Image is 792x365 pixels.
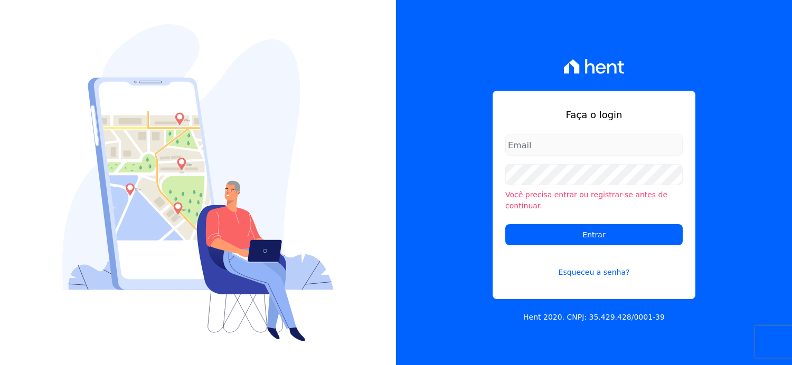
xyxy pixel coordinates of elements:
[505,108,683,122] h1: Faça o login
[523,312,665,323] p: Hent 2020. CNPJ: 35.429.428/0001-39
[505,189,683,212] li: Você precisa entrar ou registrar-se antes de continuar.
[505,254,683,278] a: Esqueceu a senha?
[505,135,683,156] input: Email
[505,224,683,245] input: Entrar
[62,24,334,341] img: Login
